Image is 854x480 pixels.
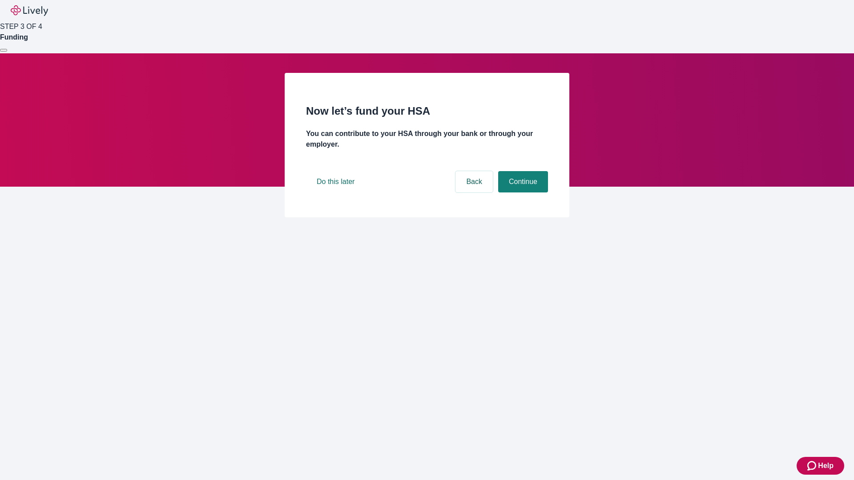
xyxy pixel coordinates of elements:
[797,457,844,475] button: Zendesk support iconHelp
[306,171,365,192] button: Do this later
[498,171,548,192] button: Continue
[11,5,48,16] img: Lively
[455,171,493,192] button: Back
[818,460,834,471] span: Help
[807,460,818,471] svg: Zendesk support icon
[306,103,548,119] h2: Now let’s fund your HSA
[306,128,548,150] h4: You can contribute to your HSA through your bank or through your employer.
